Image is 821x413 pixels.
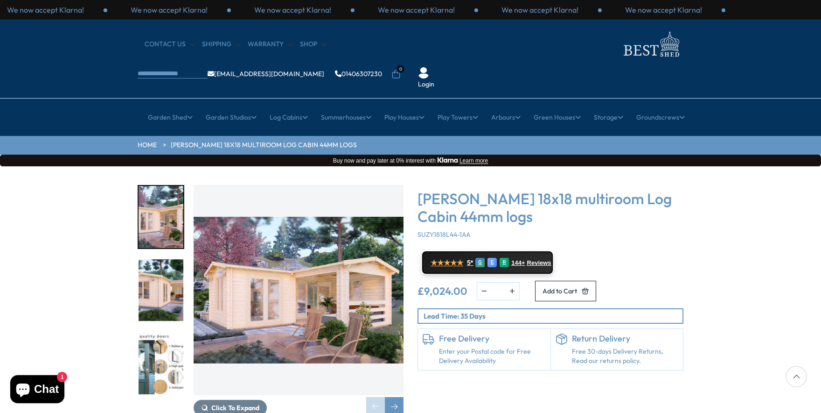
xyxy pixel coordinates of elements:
[138,331,184,395] div: 3 / 7
[139,186,183,248] img: Suzy3_2x6-2_5S31896-1_f0f3b787-e36b-4efa-959a-148785adcb0b_200x200.jpg
[300,40,327,49] a: Shop
[422,251,553,274] a: ★★★★★ 5* G E R 144+ Reviews
[501,5,578,15] p: We now accept Klarna!
[543,288,577,294] span: Add to Cart
[511,259,525,267] span: 144+
[478,5,602,15] div: 2 / 3
[487,258,497,267] div: E
[534,106,581,129] a: Green Houses
[618,29,683,59] img: logo
[171,141,357,150] a: [PERSON_NAME] 18x18 multiroom Log Cabin 44mm logs
[7,375,67,406] inbox-online-store-chat: Shopify online store chat
[194,185,404,395] img: Shire Suzy 18x18 multiroom Log Cabin 44mm logs - Best Shed
[418,67,429,78] img: User Icon
[418,80,434,89] a: Login
[602,5,725,15] div: 3 / 3
[572,347,679,365] p: Free 30-days Delivery Returns, Read our returns policy.
[139,259,183,321] img: Suzy3_2x6-2_5S31896-2_64732b6d-1a30-4d9b-a8b3-4f3a95d206a5_200x200.jpg
[527,259,551,267] span: Reviews
[107,5,231,15] div: 2 / 3
[594,106,623,129] a: Storage
[439,347,546,365] a: Enter your Postal code for Free Delivery Availability
[391,70,401,79] a: 0
[500,258,509,267] div: R
[321,106,371,129] a: Summerhouses
[138,141,157,150] a: HOME
[270,106,308,129] a: Log Cabins
[254,5,331,15] p: We now accept Klarna!
[145,40,195,49] a: CONTACT US
[572,334,679,344] h6: Return Delivery
[138,258,184,322] div: 2 / 7
[636,106,685,129] a: Groundscrews
[438,106,478,129] a: Play Towers
[139,332,183,394] img: Premiumqualitydoors_3_f0c32a75-f7e9-4cfe-976d-db3d5c21df21_200x200.jpg
[378,5,455,15] p: We now accept Klarna!
[397,65,404,73] span: 0
[355,5,478,15] div: 1 / 3
[138,185,184,249] div: 1 / 7
[424,311,682,321] p: Lead Time: 35 Days
[7,5,84,15] p: We now accept Klarna!
[439,334,546,344] h6: Free Delivery
[625,5,702,15] p: We now accept Klarna!
[231,5,355,15] div: 3 / 3
[491,106,521,129] a: Arbours
[417,190,683,226] h3: [PERSON_NAME] 18x18 multiroom Log Cabin 44mm logs
[431,258,463,267] span: ★★★★★
[248,40,293,49] a: Warranty
[211,404,259,412] span: Click To Expand
[206,106,257,129] a: Garden Studios
[148,106,193,129] a: Garden Shed
[535,281,596,301] button: Add to Cart
[131,5,208,15] p: We now accept Klarna!
[208,71,324,77] a: [EMAIL_ADDRESS][DOMAIN_NAME]
[384,106,424,129] a: Play Houses
[475,258,485,267] div: G
[335,71,382,77] a: 01406307230
[417,230,471,239] span: SUZY1818L44-1AA
[202,40,241,49] a: Shipping
[417,286,467,296] ins: £9,024.00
